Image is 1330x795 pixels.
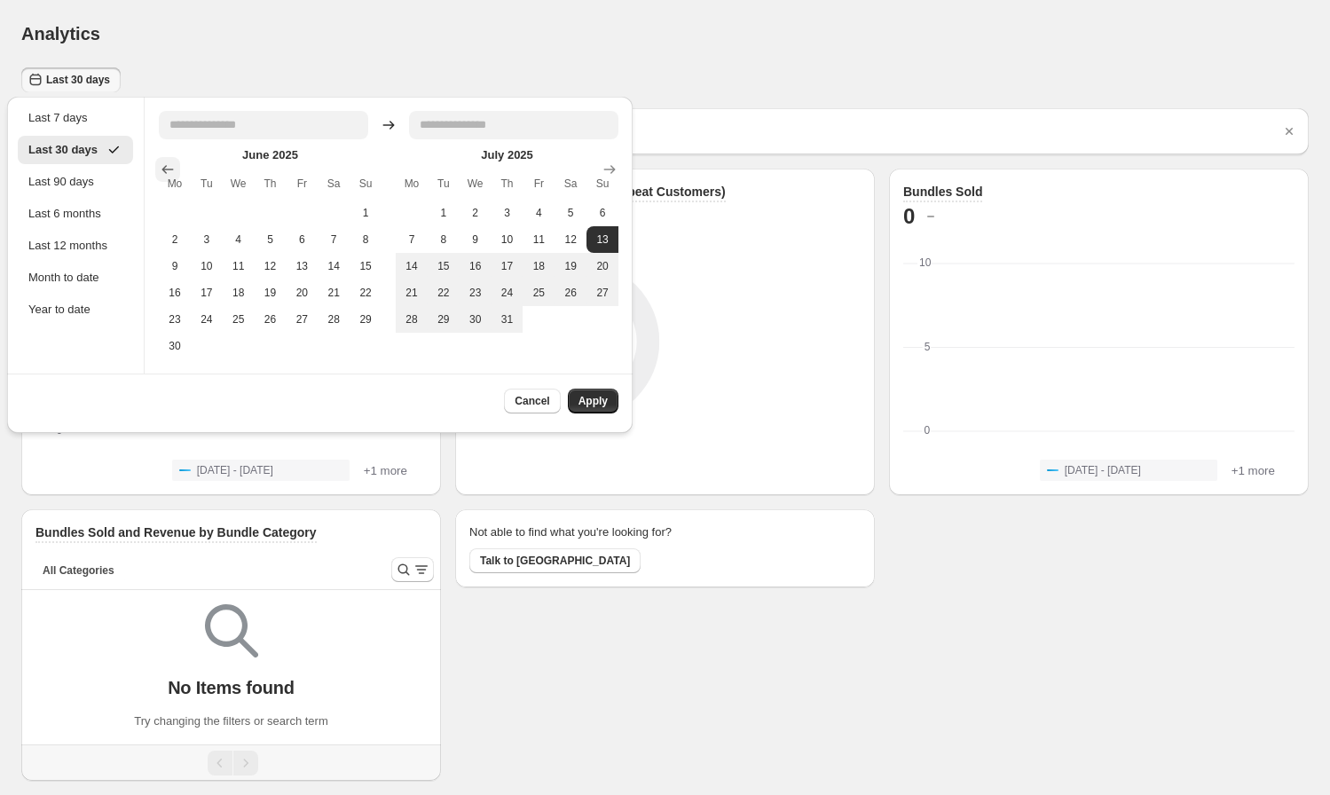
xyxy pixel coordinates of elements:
[358,460,413,481] button: +1 more
[318,253,350,279] button: Friday June 14 2025
[428,253,460,279] button: Monday July 15 2025
[223,253,255,279] button: Tuesday June 11 2025
[480,554,630,568] span: Talk to [GEOGRAPHIC_DATA]
[159,168,191,200] th: Monday
[1226,460,1280,481] button: +1 more
[903,183,982,201] h3: Bundles Sold
[318,168,350,200] th: Saturday
[523,226,555,253] button: Thursday July 11 2025
[21,744,441,781] nav: Pagination
[286,226,318,253] button: Thursday June 6 2025
[555,279,586,306] button: Friday July 26 2025
[223,279,255,306] button: Tuesday June 18 2025
[428,306,460,333] button: Monday July 29 2025
[28,237,122,255] div: Last 12 months
[469,523,672,541] h2: Not able to find what you're looking for?
[578,394,608,408] span: Apply
[460,226,492,253] button: Tuesday July 9 2025
[223,306,255,333] button: Tuesday June 25 2025
[504,389,560,413] button: Cancel
[391,557,434,582] button: Search and filter results
[159,306,191,333] button: Sunday June 23 2025
[396,253,428,279] button: Sunday July 14 2025
[191,168,223,200] th: Tuesday
[492,226,523,253] button: Wednesday July 10 2025
[1065,463,1141,477] span: [DATE] - [DATE]
[460,306,492,333] button: Tuesday July 30 2025
[350,200,382,226] button: Saturday June 1 2025
[350,279,382,306] button: Saturday June 22 2025
[903,202,915,231] h2: 0
[523,200,555,226] button: Thursday July 4 2025
[255,253,287,279] button: Wednesday June 12 2025
[919,256,932,269] text: 10
[191,306,223,333] button: Monday June 24 2025
[28,141,122,159] div: Last 30 days
[205,604,258,657] img: Empty search results
[35,523,317,541] h3: Bundles Sold and Revenue by Bundle Category
[492,168,523,200] th: Thursday
[21,23,100,44] h1: Analytics
[255,306,287,333] button: Wednesday June 26 2025
[46,73,110,87] span: Last 30 days
[555,253,586,279] button: Friday July 19 2025
[555,168,586,200] th: Saturday
[492,279,523,306] button: Wednesday July 24 2025
[515,394,549,408] span: Cancel
[460,253,492,279] button: Tuesday July 16 2025
[168,677,295,698] p: No Items found
[191,279,223,306] button: Monday June 17 2025
[597,157,622,182] button: Show next month, August 2025
[286,253,318,279] button: Thursday June 13 2025
[460,279,492,306] button: Tuesday July 23 2025
[28,269,122,287] div: Month to date
[28,173,122,191] div: Last 90 days
[523,168,555,200] th: Friday
[523,253,555,279] button: Thursday July 18 2025
[172,460,350,481] button: [DATE] - [DATE]
[523,279,555,306] button: Thursday July 25 2025
[586,226,618,253] button: Start of range Saturday July 13 2025
[396,146,618,168] caption: July 2025
[396,226,428,253] button: Sunday July 7 2025
[586,168,618,200] th: Sunday
[255,226,287,253] button: Wednesday June 5 2025
[28,205,122,223] div: Last 6 months
[223,168,255,200] th: Wednesday
[428,279,460,306] button: Monday July 22 2025
[286,279,318,306] button: Thursday June 20 2025
[318,226,350,253] button: Friday June 7 2025
[318,279,350,306] button: Friday June 21 2025
[350,226,382,253] button: Saturday June 8 2025
[396,279,428,306] button: Sunday July 21 2025
[1277,119,1302,144] button: Dismiss notification
[469,548,641,573] button: Talk to [GEOGRAPHIC_DATA]
[925,341,931,353] text: 5
[428,168,460,200] th: Tuesday
[350,306,382,333] button: Saturday June 29 2025
[460,200,492,226] button: Tuesday July 2 2025
[155,157,180,182] button: Show previous month, May 2025
[286,306,318,333] button: Thursday June 27 2025
[492,200,523,226] button: Wednesday July 3 2025
[197,463,273,477] span: [DATE] - [DATE]
[159,333,191,359] button: Sunday June 30 2025
[21,67,121,92] button: Last 30 days
[159,253,191,279] button: Sunday June 9 2025
[586,253,618,279] button: Saturday July 20 2025
[460,168,492,200] th: Wednesday
[428,226,460,253] button: Monday July 8 2025
[925,424,931,437] text: 0
[555,200,586,226] button: Friday July 5 2025
[159,146,382,168] caption: June 2025
[555,226,586,253] button: Friday July 12 2025
[318,306,350,333] button: Friday June 28 2025
[223,226,255,253] button: Tuesday June 4 2025
[28,301,122,319] div: Year to date
[286,168,318,200] th: Friday
[586,200,618,226] button: Saturday July 6 2025
[350,168,382,200] th: Sunday
[159,226,191,253] button: Sunday June 2 2025
[492,306,523,333] button: Wednesday July 31 2025
[586,279,618,306] button: Saturday July 27 2025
